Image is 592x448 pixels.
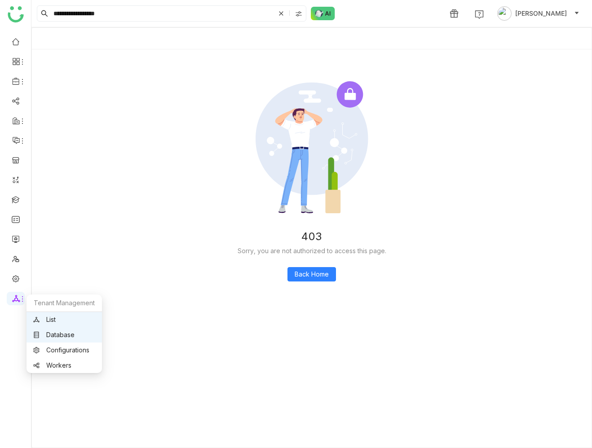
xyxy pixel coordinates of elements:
[8,6,24,22] img: logo
[27,294,102,312] div: Tenant Management
[33,332,95,338] a: Database
[57,227,566,246] div: 403
[57,246,566,256] div: Sorry, you are not authorized to access this page.
[311,7,335,20] img: ask-buddy-normal.svg
[287,267,336,281] button: Back Home
[33,347,95,353] a: Configurations
[33,316,95,323] a: List
[33,362,95,369] a: Workers
[475,10,484,19] img: help.svg
[295,269,329,279] span: Back Home
[497,6,512,21] img: avatar
[515,9,567,18] span: [PERSON_NAME]
[495,6,581,21] button: [PERSON_NAME]
[295,10,302,18] img: search-type.svg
